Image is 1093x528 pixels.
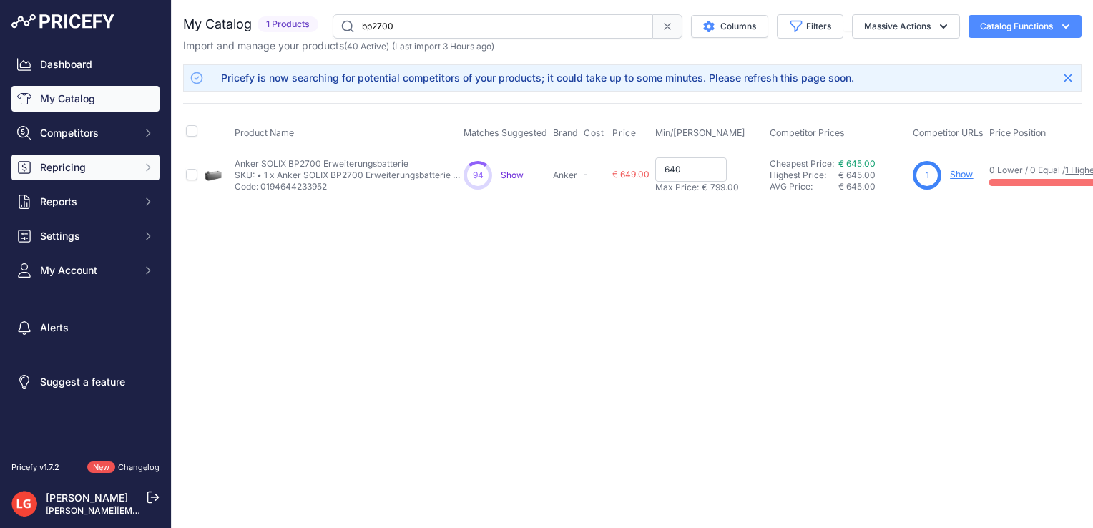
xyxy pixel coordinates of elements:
[553,127,578,138] span: Brand
[913,127,984,138] span: Competitor URLs
[46,505,337,516] a: [PERSON_NAME][EMAIL_ADDRESS][PERSON_NAME][DOMAIN_NAME]
[473,170,484,181] span: 94
[852,14,960,39] button: Massive Actions
[183,14,252,34] h2: My Catalog
[777,14,843,39] button: Filters
[501,170,524,180] a: Show
[11,52,160,444] nav: Sidebar
[1057,67,1079,89] button: Close
[770,181,838,192] div: AVG Price:
[11,155,160,180] button: Repricing
[11,86,160,112] a: My Catalog
[235,181,464,192] p: Code: 0194644233952
[235,127,294,138] span: Product Name
[347,41,386,52] a: 40 Active
[612,169,650,180] span: € 649.00
[118,462,160,472] a: Changelog
[46,492,128,504] a: [PERSON_NAME]
[11,189,160,215] button: Reports
[770,170,838,181] div: Highest Price:
[584,127,607,139] button: Cost
[333,14,653,39] input: Search
[969,15,1082,38] button: Catalog Functions
[221,71,854,85] div: Pricefy is now searching for potential competitors of your products; it could take up to some min...
[40,160,134,175] span: Repricing
[87,461,115,474] span: New
[258,16,318,33] span: 1 Products
[989,127,1046,138] span: Price Position
[770,127,845,138] span: Competitor Prices
[691,15,768,38] button: Columns
[11,14,114,29] img: Pricefy Logo
[183,39,494,53] p: Import and manage your products
[584,169,588,180] span: -
[838,170,876,180] span: € 645.00
[11,258,160,283] button: My Account
[40,126,134,140] span: Competitors
[553,170,578,181] p: Anker
[235,158,464,170] p: Anker SOLIX BP2700 Erweiterungsbatterie
[655,127,745,138] span: Min/[PERSON_NAME]
[655,182,699,193] div: Max Price:
[40,229,134,243] span: Settings
[11,223,160,249] button: Settings
[235,170,464,181] p: SKU: • 1 x Anker SOLIX BP2700 Erweiterungsbatterie • 1 x Verriegelungsset • 1 x Wandmontage-Set •...
[11,461,59,474] div: Pricefy v1.7.2
[11,120,160,146] button: Competitors
[11,52,160,77] a: Dashboard
[612,127,639,139] button: Price
[11,369,160,395] a: Suggest a feature
[926,169,929,182] span: 1
[770,158,834,169] a: Cheapest Price:
[612,127,636,139] span: Price
[392,41,494,52] span: (Last import 3 Hours ago)
[584,127,604,139] span: Cost
[11,315,160,341] a: Alerts
[344,41,389,52] span: ( )
[950,169,973,180] a: Show
[40,195,134,209] span: Reports
[40,263,134,278] span: My Account
[838,158,876,169] a: € 645.00
[702,182,707,193] div: €
[464,127,547,138] span: Matches Suggested
[707,182,739,193] div: 799.00
[838,181,907,192] div: € 645.00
